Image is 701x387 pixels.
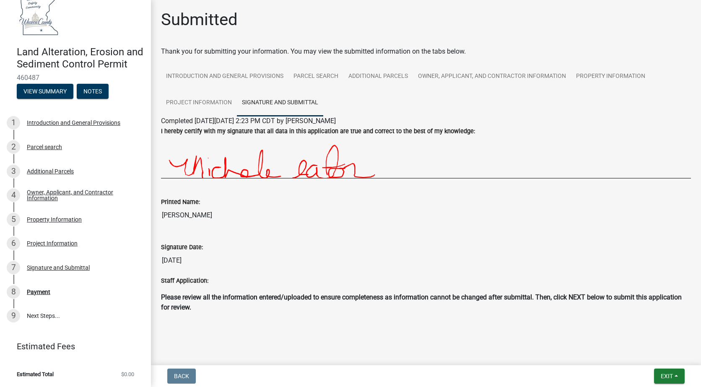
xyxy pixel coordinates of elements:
[17,74,134,82] span: 460487
[7,285,20,299] div: 8
[27,217,82,222] div: Property Information
[27,240,78,246] div: Project Information
[161,117,336,125] span: Completed [DATE][DATE] 2:23 PM CDT by [PERSON_NAME]
[343,63,413,90] a: Additional Parcels
[161,278,208,284] label: Staff Application:
[27,144,62,150] div: Parcel search
[413,63,571,90] a: Owner, Applicant, and Contractor Information
[7,261,20,274] div: 7
[661,373,673,379] span: Exit
[77,84,109,99] button: Notes
[161,245,203,250] label: Signature Date:
[121,372,134,377] span: $0.00
[17,88,73,95] wm-modal-confirm: Summary
[27,120,120,126] div: Introduction and General Provisions
[174,373,189,379] span: Back
[161,136,527,178] img: jx5CRZhslrAAAAABJRU5ErkJggg==
[17,372,54,377] span: Estimated Total
[27,289,50,295] div: Payment
[161,199,200,205] label: Printed Name:
[27,265,90,271] div: Signature and Submittal
[7,338,138,355] a: Estimated Fees
[7,140,20,154] div: 2
[161,293,682,311] strong: Please review all the information entered/uploaded to ensure completeness as information cannot b...
[7,116,20,129] div: 1
[7,188,20,202] div: 4
[237,90,323,116] a: Signature and Submittal
[17,84,73,99] button: View Summary
[288,63,343,90] a: Parcel search
[27,168,74,174] div: Additional Parcels
[7,309,20,322] div: 9
[161,90,237,116] a: Project Information
[161,10,238,30] h1: Submitted
[7,237,20,250] div: 6
[654,369,685,384] button: Exit
[17,46,144,70] h4: Land Alteration, Erosion and Sediment Control Permit
[161,129,475,134] label: I hereby certify with my signature that all data in this application are true and correct to the ...
[7,165,20,178] div: 3
[161,46,691,57] div: Thank you for submitting your information. You may view the submitted information on the tabs below.
[27,189,138,201] div: Owner, Applicant, and Contractor Information
[161,63,288,90] a: Introduction and General Provisions
[571,63,650,90] a: Property Information
[77,88,109,95] wm-modal-confirm: Notes
[167,369,196,384] button: Back
[7,213,20,226] div: 5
